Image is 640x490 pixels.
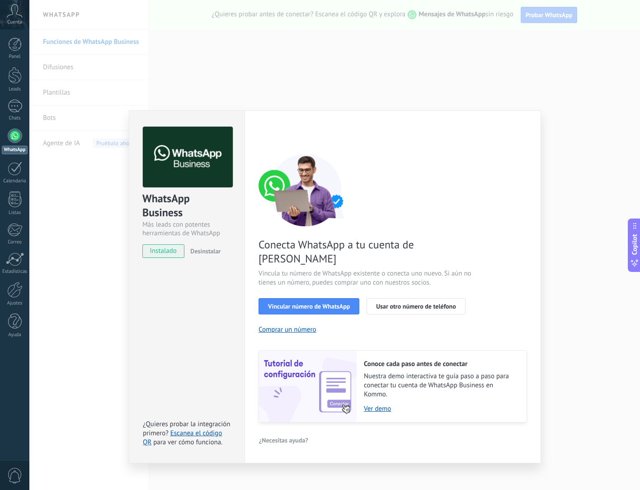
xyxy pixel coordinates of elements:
button: Usar otro número de teléfono [367,298,465,314]
img: logo_main.png [143,127,233,188]
h2: Conoce cada paso antes de conectar [364,360,518,368]
span: Vincula tu número de WhatsApp existente o conecta uno nuevo. Si aún no tienes un número, puedes c... [259,269,474,287]
span: Vincular número de WhatsApp [268,303,350,309]
div: Listas [2,210,28,216]
div: Más leads con potentes herramientas de WhatsApp [142,220,231,238]
div: Estadísticas [2,269,28,275]
button: Comprar un número [259,325,316,334]
div: Correo [2,239,28,245]
span: Desinstalar [190,247,221,255]
div: Panel [2,54,28,60]
button: Vincular número de WhatsApp [259,298,359,314]
span: ¿Necesitas ayuda? [259,437,308,443]
span: ¿Quieres probar la integración primero? [143,420,231,438]
div: WhatsApp Business [142,191,231,220]
span: Copilot [630,234,639,255]
span: Nuestra demo interactiva te guía paso a paso para conectar tu cuenta de WhatsApp Business en Kommo. [364,372,518,399]
span: Cuenta [7,19,22,25]
span: Conecta WhatsApp a tu cuenta de [PERSON_NAME] [259,238,474,266]
span: para ver cómo funciona. [153,438,222,447]
div: Chats [2,115,28,121]
div: Leads [2,86,28,92]
div: Calendario [2,178,28,184]
a: Escanea el código QR [143,429,222,447]
a: Ver demo [364,404,518,413]
div: WhatsApp [2,146,28,154]
div: Ajustes [2,300,28,306]
div: Ayuda [2,332,28,338]
span: Usar otro número de teléfono [376,303,456,309]
button: Desinstalar [187,244,221,258]
span: instalado [143,244,184,258]
img: connect number [259,154,353,226]
button: ¿Necesitas ayuda? [259,433,309,447]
